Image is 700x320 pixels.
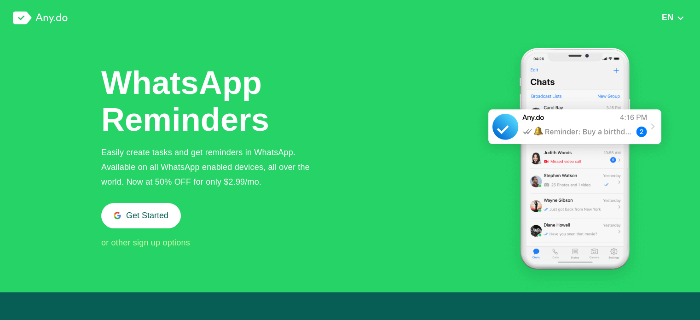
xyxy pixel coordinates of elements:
[659,12,687,23] button: EN
[13,12,68,24] img: logo
[101,238,190,247] span: or other sign up options
[101,64,272,138] h1: WhatsApp Reminders
[476,36,674,292] img: WhatsApp Tasks & Reminders
[101,145,325,189] div: Easily create tasks and get reminders in WhatsApp. Available on all WhatsApp enabled devices, all...
[662,13,674,22] span: EN
[101,203,181,228] button: Get Started
[677,15,684,21] img: down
